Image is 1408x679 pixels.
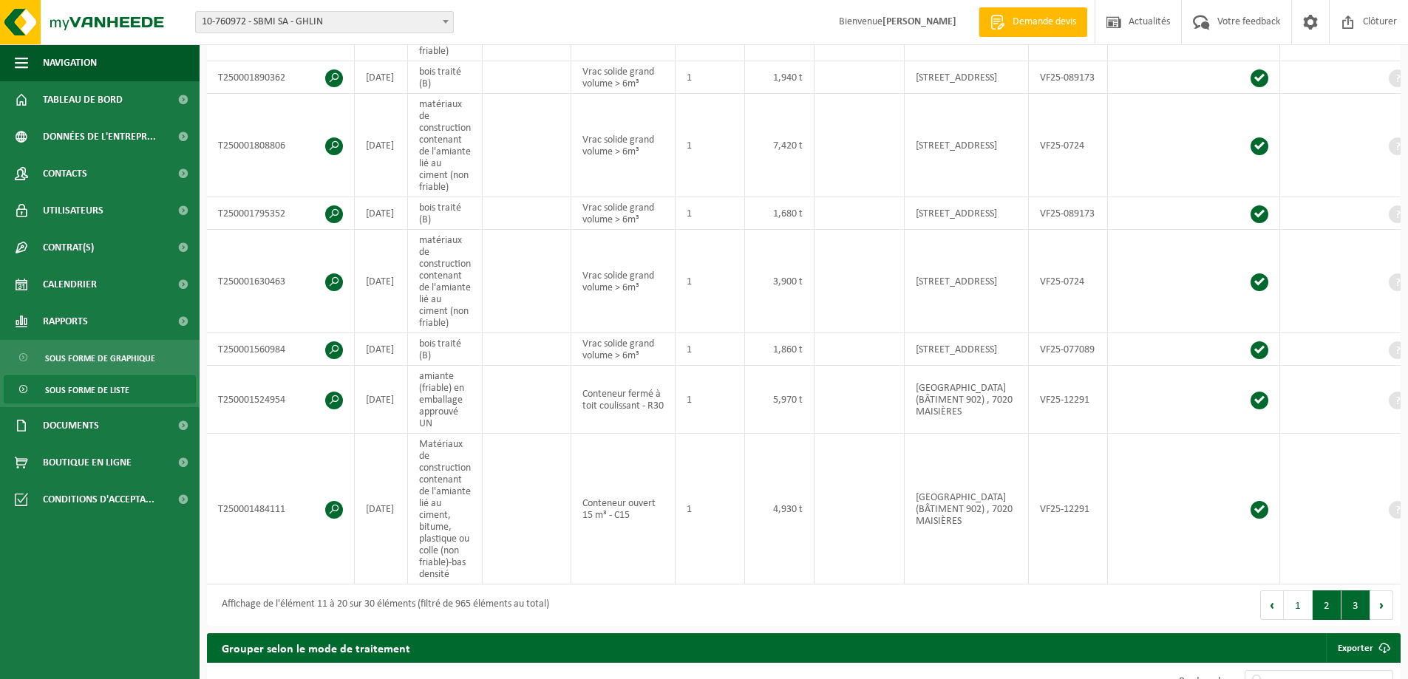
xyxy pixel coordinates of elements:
[1029,197,1108,230] td: VF25-089173
[1029,94,1108,197] td: VF25-0724
[1370,590,1393,620] button: Next
[43,118,156,155] span: Données de l'entrepr...
[676,230,745,333] td: 1
[571,230,676,333] td: Vrac solide grand volume > 6m³
[355,197,408,230] td: [DATE]
[207,333,355,366] td: T250001560984
[4,375,196,403] a: Sous forme de liste
[43,192,103,229] span: Utilisateurs
[676,366,745,434] td: 1
[43,81,123,118] span: Tableau de bord
[1029,434,1108,584] td: VF25-12291
[45,344,155,372] span: Sous forme de graphique
[355,434,408,584] td: [DATE]
[196,12,453,33] span: 10-760972 - SBMI SA - GHLIN
[408,366,483,434] td: amiante (friable) en emballage approuvé UN
[355,366,408,434] td: [DATE]
[408,333,483,366] td: bois traité (B)
[676,197,745,230] td: 1
[905,333,1029,366] td: [STREET_ADDRESS]
[676,61,745,94] td: 1
[676,434,745,584] td: 1
[571,197,676,230] td: Vrac solide grand volume > 6m³
[45,376,129,404] span: Sous forme de liste
[1284,590,1313,620] button: 1
[1029,61,1108,94] td: VF25-089173
[745,434,814,584] td: 4,930 t
[745,94,814,197] td: 7,420 t
[745,230,814,333] td: 3,900 t
[1326,633,1399,663] a: Exporter
[1341,590,1370,620] button: 3
[207,197,355,230] td: T250001795352
[408,61,483,94] td: bois traité (B)
[1009,15,1080,30] span: Demande devis
[1029,333,1108,366] td: VF25-077089
[1313,590,1341,620] button: 2
[905,197,1029,230] td: [STREET_ADDRESS]
[905,61,1029,94] td: [STREET_ADDRESS]
[207,366,355,434] td: T250001524954
[745,366,814,434] td: 5,970 t
[905,434,1029,584] td: [GEOGRAPHIC_DATA] (BÂTIMENT 902) , 7020 MAISIÈRES
[408,197,483,230] td: bois traité (B)
[207,61,355,94] td: T250001890362
[882,16,956,27] strong: [PERSON_NAME]
[408,230,483,333] td: matériaux de construction contenant de l'amiante lié au ciment (non friable)
[207,94,355,197] td: T250001808806
[571,61,676,94] td: Vrac solide grand volume > 6m³
[745,61,814,94] td: 1,940 t
[905,230,1029,333] td: [STREET_ADDRESS]
[571,366,676,434] td: Conteneur fermé à toit coulissant - R30
[43,444,132,481] span: Boutique en ligne
[43,155,87,192] span: Contacts
[207,434,355,584] td: T250001484111
[43,407,99,444] span: Documents
[571,434,676,584] td: Conteneur ouvert 15 m³ - C15
[571,333,676,366] td: Vrac solide grand volume > 6m³
[1029,366,1108,434] td: VF25-12291
[43,229,94,266] span: Contrat(s)
[43,481,154,518] span: Conditions d'accepta...
[408,434,483,584] td: Matériaux de construction contenant de l'amiante lié au ciment, bitume, plastique ou colle (non f...
[979,7,1087,37] a: Demande devis
[207,230,355,333] td: T250001630463
[905,94,1029,197] td: [STREET_ADDRESS]
[43,266,97,303] span: Calendrier
[745,333,814,366] td: 1,860 t
[355,94,408,197] td: [DATE]
[355,230,408,333] td: [DATE]
[214,592,549,618] div: Affichage de l'élément 11 à 20 sur 30 éléments (filtré de 965 éléments au total)
[408,94,483,197] td: matériaux de construction contenant de l'amiante lié au ciment (non friable)
[905,366,1029,434] td: [GEOGRAPHIC_DATA] (BÂTIMENT 902) , 7020 MAISIÈRES
[355,61,408,94] td: [DATE]
[207,633,425,662] h2: Grouper selon le mode de traitement
[1260,590,1284,620] button: Previous
[745,197,814,230] td: 1,680 t
[355,333,408,366] td: [DATE]
[195,11,454,33] span: 10-760972 - SBMI SA - GHLIN
[43,303,88,340] span: Rapports
[571,94,676,197] td: Vrac solide grand volume > 6m³
[1029,230,1108,333] td: VF25-0724
[676,94,745,197] td: 1
[43,44,97,81] span: Navigation
[4,344,196,372] a: Sous forme de graphique
[676,333,745,366] td: 1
